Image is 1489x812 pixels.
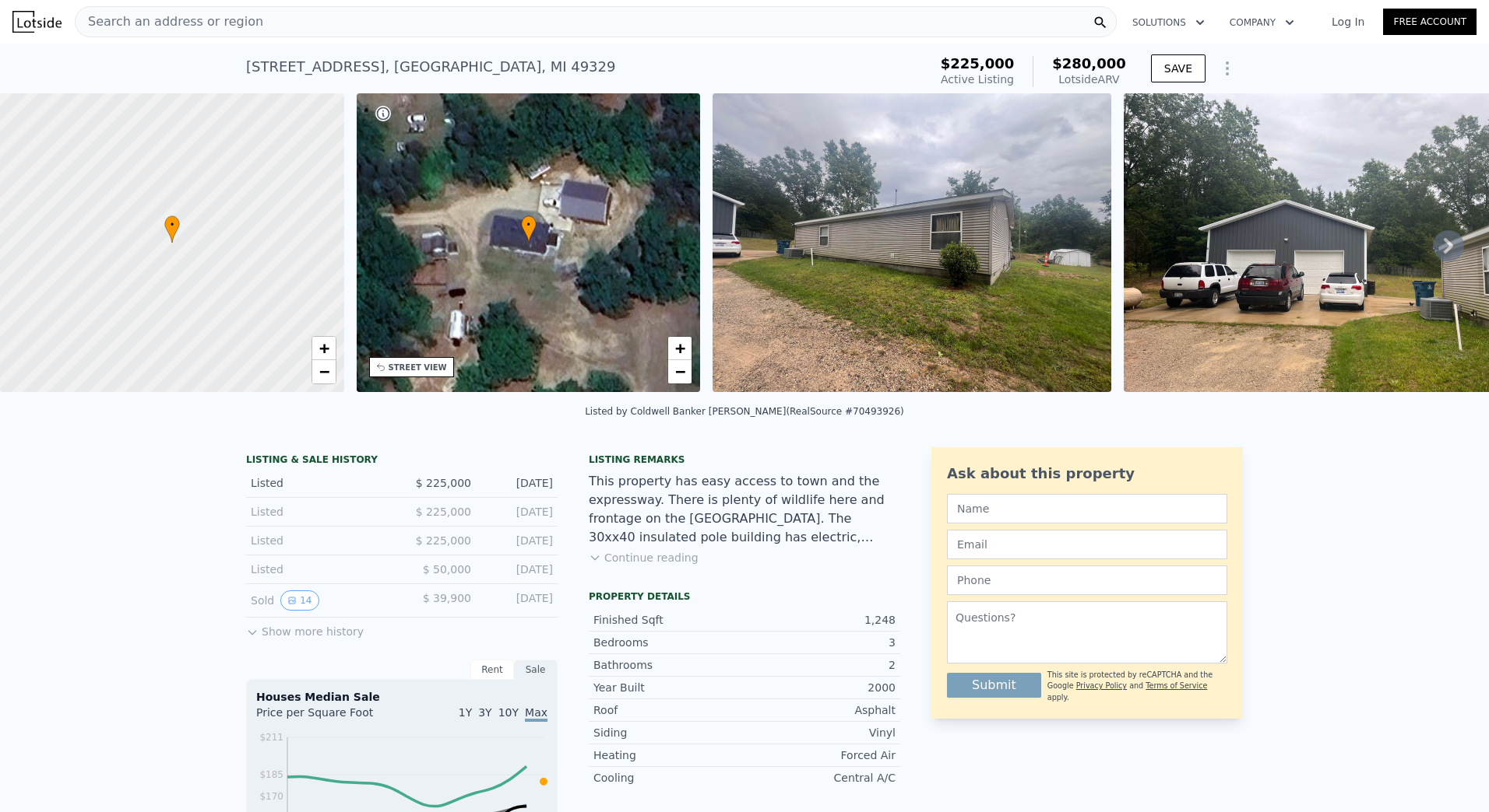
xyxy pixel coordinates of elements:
[246,618,364,639] button: Show more history
[947,463,1227,485] div: Ask about this property
[423,563,471,576] span: $ 50,000
[585,406,904,417] div: Listed by Coldwell Banker [PERSON_NAME] (RealSource #70493926)
[251,590,389,611] div: Sold
[459,706,472,719] span: 1Y
[593,612,744,628] div: Finished Sqft
[1313,14,1383,30] a: Log In
[593,657,744,673] div: Bathrooms
[484,590,553,611] div: [DATE]
[1052,55,1126,72] span: $280,000
[521,218,537,232] span: •
[589,472,900,547] div: This property has easy access to town and the expressway. There is plenty of wildlife here and fr...
[521,215,537,243] div: •
[280,590,319,611] button: View historical data
[947,673,1041,698] button: Submit
[251,475,389,491] div: Listed
[246,56,615,78] div: [STREET_ADDRESS] , [GEOGRAPHIC_DATA] , MI 49329
[76,12,263,31] span: Search an address or region
[744,702,896,718] div: Asphalt
[744,725,896,740] div: Vinyl
[164,218,180,232] span: •
[1076,681,1127,690] a: Privacy Policy
[589,453,900,466] div: Listing remarks
[164,215,180,243] div: •
[744,747,896,763] div: Forced Air
[675,362,685,381] span: −
[416,477,471,489] span: $ 225,000
[744,657,896,673] div: 2
[259,769,283,780] tspan: $185
[484,533,553,548] div: [DATE]
[319,362,329,381] span: −
[744,612,896,628] div: 1,248
[593,635,744,650] div: Bedrooms
[423,592,471,604] span: $ 39,900
[1052,72,1126,87] div: Lotside ARV
[312,360,336,383] a: Zoom out
[1151,54,1206,82] button: SAVE
[675,338,685,358] span: +
[319,338,329,358] span: +
[416,506,471,518] span: $ 225,000
[744,770,896,786] div: Central A/C
[1212,53,1243,84] button: Show Options
[259,791,283,802] tspan: $170
[251,533,389,548] div: Listed
[668,337,692,360] a: Zoom in
[484,504,553,520] div: [DATE]
[256,705,402,730] div: Price per Square Foot
[947,565,1227,595] input: Phone
[593,747,744,763] div: Heating
[498,706,519,719] span: 10Y
[589,590,900,603] div: Property details
[1120,9,1217,37] button: Solutions
[312,337,336,360] a: Zoom in
[259,732,283,743] tspan: $211
[713,93,1111,392] img: Sale: 169679790 Parcel: 55725227
[1047,670,1227,703] div: This site is protected by reCAPTCHA and the Google and apply.
[1383,9,1477,35] a: Free Account
[668,360,692,383] a: Zoom out
[256,689,547,705] div: Houses Median Sale
[484,475,553,491] div: [DATE]
[947,530,1227,559] input: Email
[744,635,896,650] div: 3
[470,660,514,680] div: Rent
[389,362,447,373] div: STREET VIEW
[593,702,744,718] div: Roof
[593,725,744,740] div: Siding
[478,706,491,719] span: 3Y
[1146,681,1207,690] a: Terms of Service
[251,504,389,520] div: Listed
[744,680,896,695] div: 2000
[246,453,558,469] div: LISTING & SALE HISTORY
[12,11,62,33] img: Lotside
[1217,9,1307,37] button: Company
[947,494,1227,523] input: Name
[593,770,744,786] div: Cooling
[941,73,1014,86] span: Active Listing
[251,562,389,577] div: Listed
[941,55,1015,72] span: $225,000
[416,534,471,547] span: $ 225,000
[525,706,547,722] span: Max
[484,562,553,577] div: [DATE]
[593,680,744,695] div: Year Built
[514,660,558,680] div: Sale
[589,550,699,565] button: Continue reading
